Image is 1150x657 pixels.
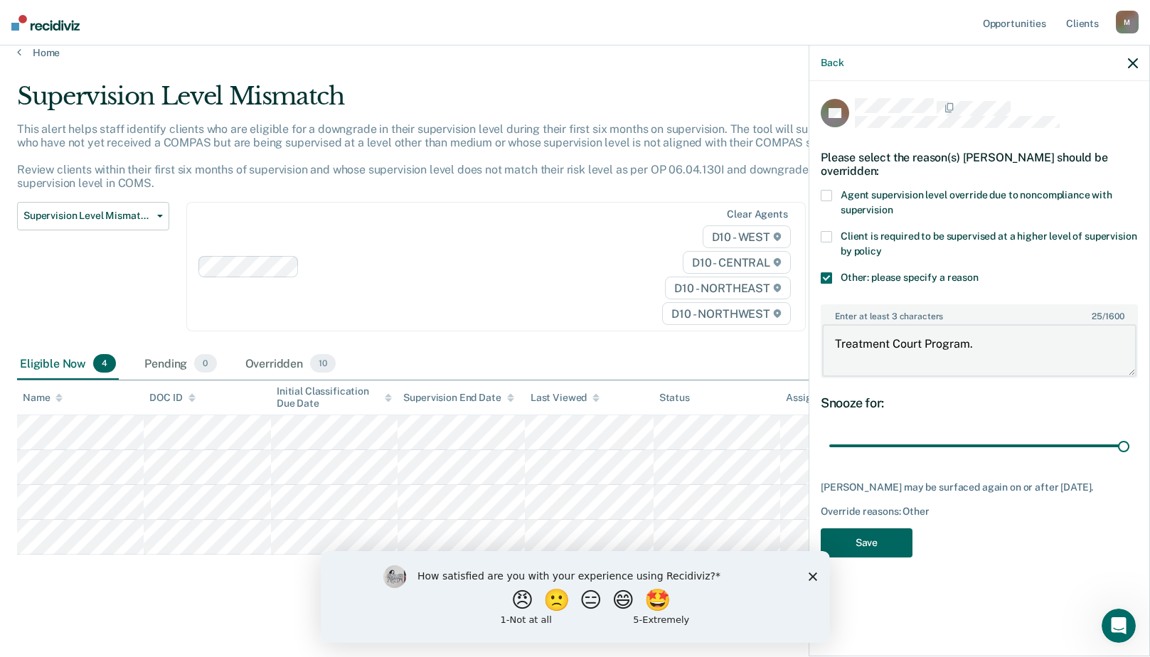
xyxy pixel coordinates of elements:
[822,324,1136,377] textarea: Treatment Court Program.
[17,46,1133,59] a: Home
[142,348,219,380] div: Pending
[11,15,80,31] img: Recidiviz
[821,481,1138,493] div: [PERSON_NAME] may be surfaced again on or after [DATE].
[243,348,339,380] div: Overridden
[93,354,116,373] span: 4
[822,306,1136,321] label: Enter at least 3 characters
[727,208,787,220] div: Clear agents
[277,385,392,410] div: Initial Classification Due Date
[321,551,830,643] iframe: Survey by Kim from Recidiviz
[821,139,1138,189] div: Please select the reason(s) [PERSON_NAME] should be overridden:
[1116,11,1139,33] div: M
[786,392,853,404] div: Assigned to
[821,528,912,557] button: Save
[665,277,790,299] span: D10 - NORTHEAST
[821,57,843,69] button: Back
[17,82,880,122] div: Supervision Level Mismatch
[683,251,791,274] span: D10 - CENTRAL
[1092,311,1124,321] span: / 1600
[841,189,1112,215] span: Agent supervision level override due to noncompliance with supervision
[662,302,790,325] span: D10 - NORTHWEST
[403,392,513,404] div: Supervision End Date
[194,354,216,373] span: 0
[821,506,1138,518] div: Override reasons: Other
[1102,609,1136,643] iframe: Intercom live chat
[149,392,195,404] div: DOC ID
[841,230,1136,257] span: Client is required to be supervised at a higher level of supervision by policy
[841,272,979,283] span: Other: please specify a reason
[17,122,873,191] p: This alert helps staff identify clients who are eligible for a downgrade in their supervision lev...
[821,395,1138,411] div: Snooze for:
[310,354,336,373] span: 10
[23,392,63,404] div: Name
[17,348,119,380] div: Eligible Now
[23,210,151,222] span: Supervision Level Mismatch
[1092,311,1102,321] span: 25
[703,225,791,248] span: D10 - WEST
[659,392,690,404] div: Status
[531,392,600,404] div: Last Viewed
